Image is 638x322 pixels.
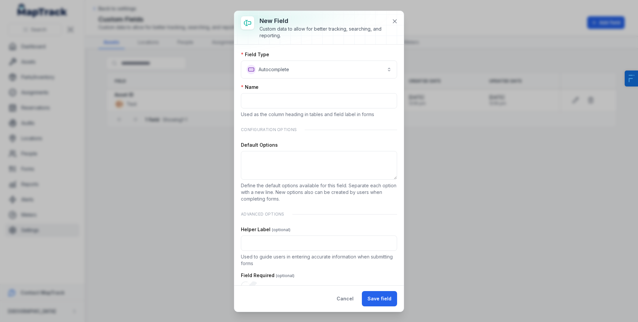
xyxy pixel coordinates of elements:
button: Save field [362,291,397,306]
button: Autocomplete [241,61,397,79]
div: Advanced Options [241,208,397,221]
input: :r1d:-form-item-label [241,281,258,291]
label: Name [241,84,259,90]
label: Field Type [241,51,269,58]
input: :r1a:-form-item-label [241,93,397,108]
p: Define the default options available for this field. Separate each option with a new line. New op... [241,182,397,202]
label: Default Options [241,142,278,148]
label: Helper Label [241,226,290,233]
label: Field Required [241,272,294,279]
button: Cancel [331,291,359,306]
p: Used as the column heading in tables and field label in forms [241,111,397,118]
div: Custom data to allow for better tracking, searching, and reporting. [260,26,386,39]
div: Configuration Options [241,123,397,136]
p: Used to guide users in entering accurate information when submitting forms [241,253,397,267]
textarea: :r1b:-form-item-label [241,151,397,180]
input: :r1c:-form-item-label [241,236,397,251]
h3: New field [260,16,386,26]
